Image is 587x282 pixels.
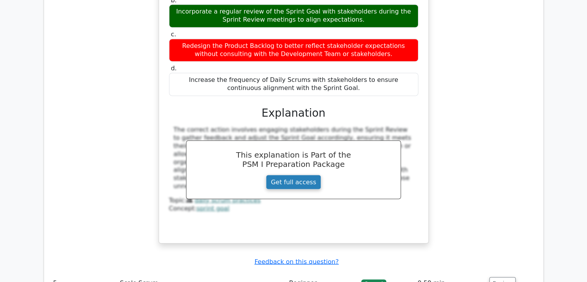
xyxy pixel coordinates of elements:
span: d. [171,65,177,72]
div: Redesign the Product Backlog to better reflect stakeholder expectations without consulting with t... [169,39,418,62]
div: Increase the frequency of Daily Scrums with stakeholders to ensure continuous alignment with the ... [169,73,418,96]
a: sprint goal [196,204,229,212]
div: Concept: [169,204,418,212]
span: c. [171,31,176,38]
div: Topic: [169,196,418,204]
a: Feedback on this question? [254,258,338,265]
a: daily scrum practices [195,196,261,204]
div: The correct action involves engaging stakeholders during the Sprint Review to gather feedback and... [174,126,414,190]
h3: Explanation [174,107,414,120]
div: Incorporate a regular review of the Sprint Goal with stakeholders during the Sprint Review meetin... [169,4,418,27]
a: Get full access [266,175,321,189]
